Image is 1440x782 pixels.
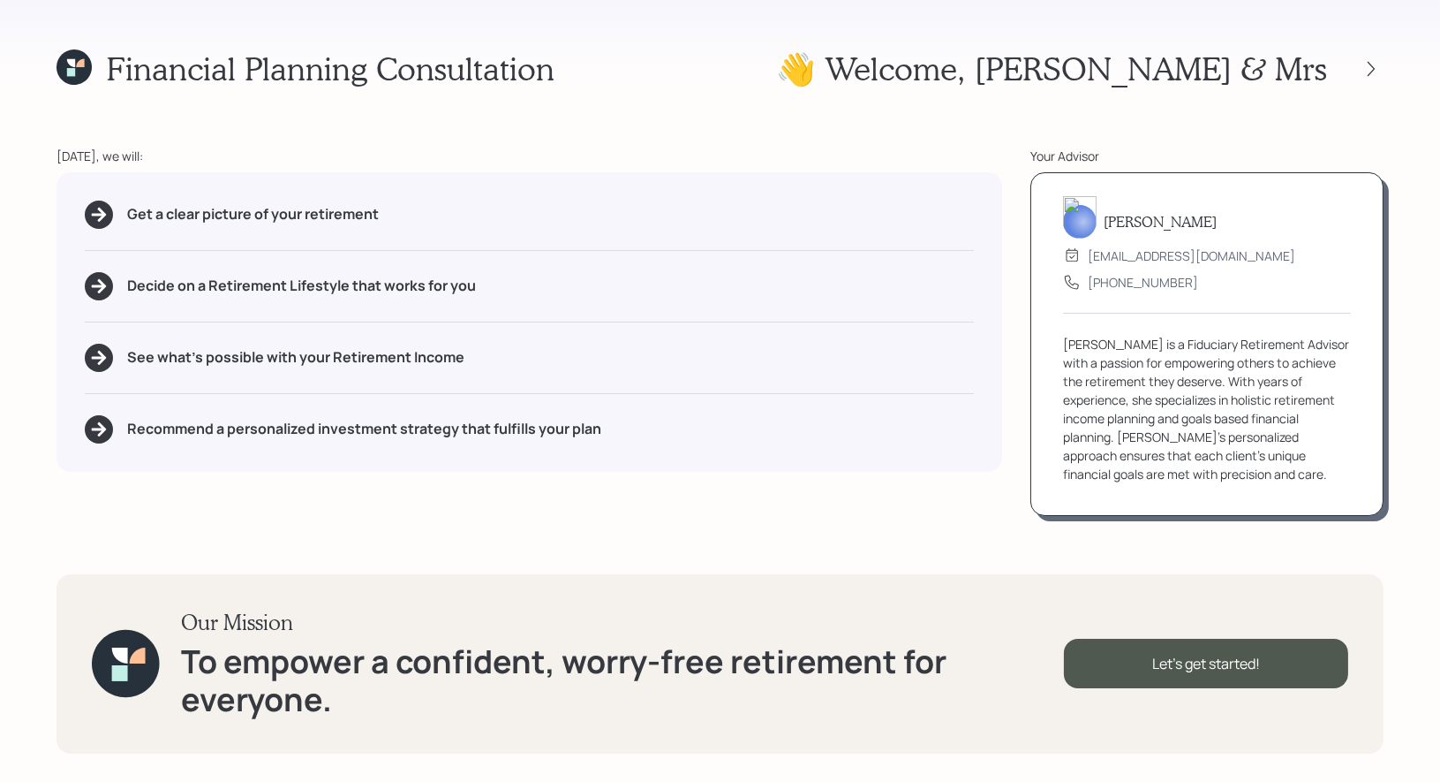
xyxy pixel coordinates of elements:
[127,349,464,366] h5: See what's possible with your Retirement Income
[106,49,554,87] h1: Financial Planning Consultation
[1088,247,1295,265] div: [EMAIL_ADDRESS][DOMAIN_NAME]
[127,277,476,294] h5: Decide on a Retirement Lifestyle that works for you
[1063,335,1351,483] div: [PERSON_NAME] is a Fiduciary Retirement Advisor with a passion for empowering others to achieve t...
[1064,639,1348,688] div: Let's get started!
[1063,196,1097,239] img: treva-nostdahl-headshot.png
[1104,213,1217,230] h5: [PERSON_NAME]
[1088,273,1198,292] div: [PHONE_NUMBER]
[181,642,1065,718] h1: To empower a confident, worry-free retirement for everyone.
[776,49,1327,87] h1: 👋 Welcome , [PERSON_NAME] & Mrs
[127,206,379,223] h5: Get a clear picture of your retirement
[1030,147,1383,165] div: Your Advisor
[57,147,1002,165] div: [DATE], we will:
[181,610,1065,635] h3: Our Mission
[127,421,601,437] h5: Recommend a personalized investment strategy that fulfills your plan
